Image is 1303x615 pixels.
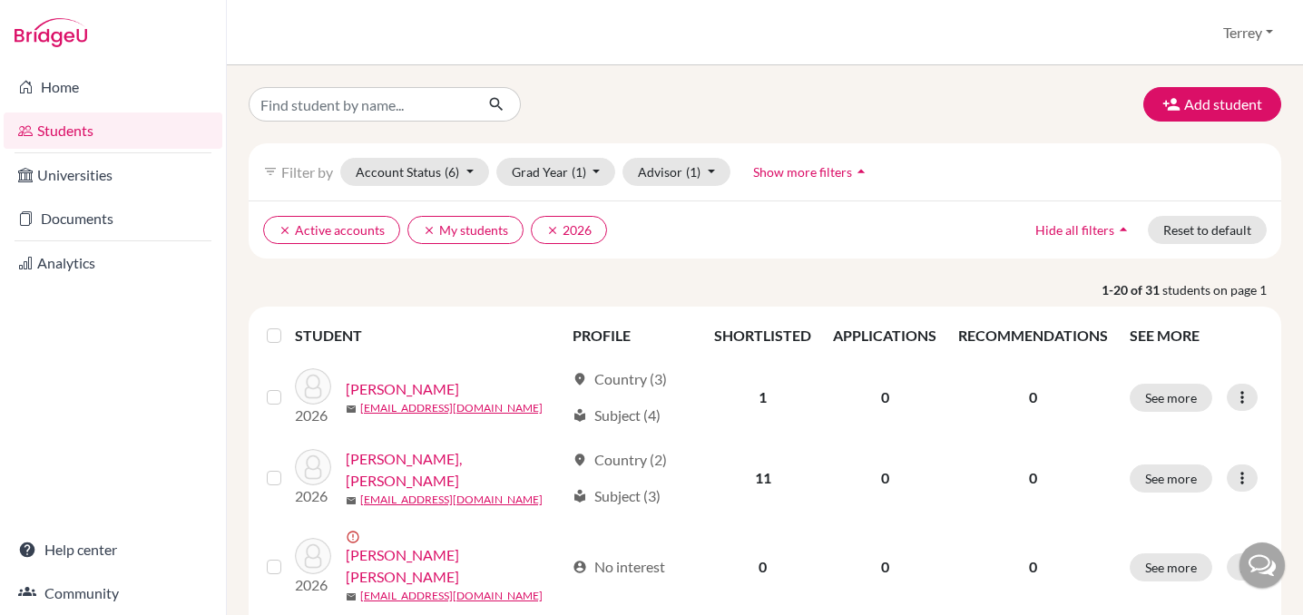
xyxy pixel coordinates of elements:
a: Help center [4,532,222,568]
td: 11 [703,437,822,519]
span: (6) [445,164,459,180]
span: local_library [573,489,587,503]
div: Subject (4) [573,405,661,426]
p: 0 [958,386,1108,408]
button: See more [1130,553,1212,581]
i: clear [423,224,436,237]
span: students on page 1 [1162,280,1281,299]
p: 0 [958,556,1108,578]
a: Community [4,575,222,611]
th: SHORTLISTED [703,314,822,357]
th: SEE MORE [1119,314,1274,357]
button: clearMy students [407,216,524,244]
div: No interest [573,556,665,578]
div: Subject (3) [573,485,661,507]
button: Reset to default [1148,216,1267,244]
a: [EMAIL_ADDRESS][DOMAIN_NAME] [360,588,543,604]
button: Account Status(6) [340,158,489,186]
p: 0 [958,467,1108,489]
a: [EMAIL_ADDRESS][DOMAIN_NAME] [360,492,543,508]
span: (1) [686,164,700,180]
td: 0 [822,357,947,437]
th: STUDENT [295,314,562,357]
strong: 1-20 of 31 [1102,280,1162,299]
img: Baird, Fiona [295,368,331,405]
img: Bridge-U [15,18,87,47]
button: Add student [1143,87,1281,122]
button: clear2026 [531,216,607,244]
span: Show more filters [753,164,852,180]
button: clearActive accounts [263,216,400,244]
td: 1 [703,357,822,437]
a: Students [4,112,222,149]
span: account_circle [573,560,587,574]
img: Cheong, Aidan Chi Hoong [295,538,331,574]
a: Universities [4,157,222,193]
i: filter_list [263,164,278,179]
i: arrow_drop_up [852,162,870,181]
button: Terrey [1215,15,1281,50]
button: See more [1130,384,1212,412]
p: 2026 [295,485,331,507]
div: Country (2) [573,449,667,471]
input: Find student by name... [249,87,474,122]
span: (1) [572,164,586,180]
button: See more [1130,464,1212,493]
p: 2026 [295,574,331,596]
th: PROFILE [562,314,703,357]
a: [PERSON_NAME] [PERSON_NAME] [346,544,564,588]
a: Analytics [4,245,222,281]
i: clear [279,224,291,237]
span: location_on [573,453,587,467]
a: Home [4,69,222,105]
span: mail [346,404,357,415]
a: [EMAIL_ADDRESS][DOMAIN_NAME] [360,400,543,416]
td: 0 [822,437,947,519]
button: Grad Year(1) [496,158,616,186]
span: Hide all filters [1035,222,1114,238]
span: error_outline [346,530,364,544]
p: 2026 [295,405,331,426]
i: arrow_drop_up [1114,220,1132,239]
span: mail [346,591,357,602]
a: Documents [4,200,222,237]
span: Filter by [281,163,333,181]
th: RECOMMENDATIONS [947,314,1119,357]
span: location_on [573,372,587,386]
a: [PERSON_NAME] [346,378,459,400]
button: Hide all filtersarrow_drop_up [1020,216,1148,244]
span: mail [346,495,357,506]
td: 0 [822,519,947,615]
span: local_library [573,408,587,423]
button: Show more filtersarrow_drop_up [738,158,886,186]
img: Budworth, Campbell Leigh [295,449,331,485]
a: [PERSON_NAME], [PERSON_NAME] [346,448,564,492]
div: Country (3) [573,368,667,390]
td: 0 [703,519,822,615]
button: Advisor(1) [622,158,730,186]
th: APPLICATIONS [822,314,947,357]
i: clear [546,224,559,237]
